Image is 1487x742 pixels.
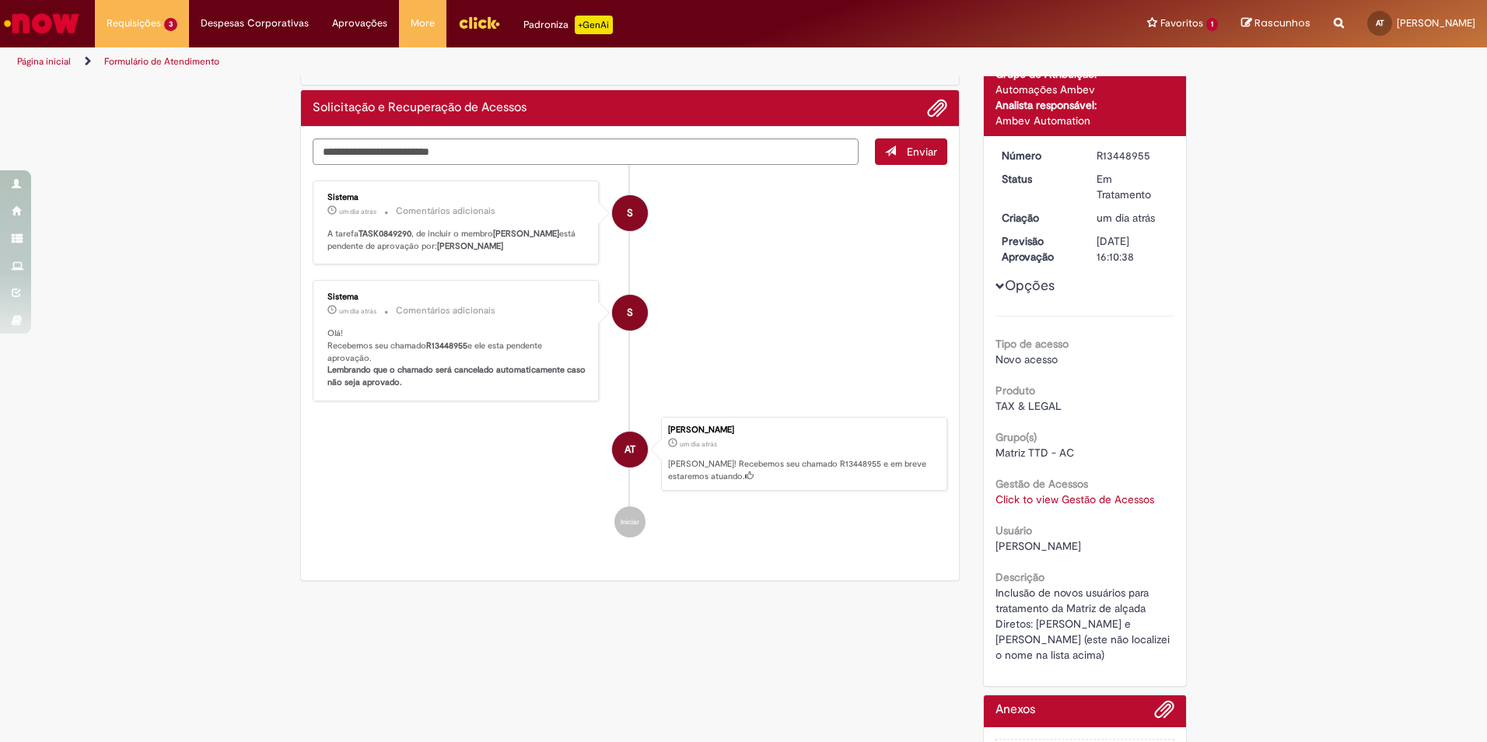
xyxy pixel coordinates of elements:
div: System [612,295,648,331]
b: Produto [995,383,1035,397]
time: 26/08/2025 15:10:37 [680,439,717,449]
button: Enviar [875,138,947,165]
div: Sistema [327,292,586,302]
span: 1 [1206,18,1218,31]
span: um dia atrás [339,306,376,316]
span: AT [1376,18,1384,28]
b: Grupo(s) [995,430,1037,444]
button: Adicionar anexos [1154,699,1174,727]
div: System [612,195,648,231]
p: Olá! Recebemos seu chamado e ele esta pendente aprovação. [327,327,586,389]
time: 26/08/2025 15:10:37 [1097,211,1155,225]
time: 26/08/2025 15:11:40 [339,207,376,216]
span: um dia atrás [680,439,717,449]
span: More [411,16,435,31]
h2: Solicitação e Recuperação de Acessos Histórico de tíquete [313,101,527,115]
h2: Anexos [995,703,1035,717]
textarea: Digite sua mensagem aqui... [313,138,859,165]
span: Inclusão de novos usuários para tratamento da Matriz de alçada Diretos: [PERSON_NAME] e [PERSON_N... [995,586,1173,662]
div: Analista responsável: [995,97,1175,113]
span: Requisições [107,16,161,31]
a: Página inicial [17,55,71,68]
span: um dia atrás [1097,211,1155,225]
button: Adicionar anexos [927,98,947,118]
b: [PERSON_NAME] [437,240,503,252]
span: Enviar [907,145,937,159]
b: Tipo de acesso [995,337,1069,351]
b: R13448955 [426,340,467,352]
small: Comentários adicionais [396,205,495,218]
b: Lembrando que o chamado será cancelado automaticamente caso não seja aprovado. [327,364,588,388]
b: [PERSON_NAME] [493,228,559,240]
a: Rascunhos [1241,16,1310,31]
span: Despesas Corporativas [201,16,309,31]
img: click_logo_yellow_360x200.png [458,11,500,34]
b: TASK0849290 [359,228,411,240]
dt: Criação [990,210,1086,226]
small: Comentários adicionais [396,304,495,317]
dt: Previsão Aprovação [990,233,1086,264]
span: Rascunhos [1254,16,1310,30]
div: Padroniza [523,16,613,34]
span: S [627,294,633,331]
a: Formulário de Atendimento [104,55,219,68]
div: Automações Ambev [995,82,1175,97]
span: S [627,194,633,232]
p: [PERSON_NAME]! Recebemos seu chamado R13448955 e em breve estaremos atuando. [668,458,939,482]
span: 3 [164,18,177,31]
span: [PERSON_NAME] [1397,16,1475,30]
ul: Trilhas de página [12,47,980,76]
dt: Status [990,171,1086,187]
div: [DATE] 16:10:38 [1097,233,1169,264]
p: +GenAi [575,16,613,34]
span: Novo acesso [995,352,1058,366]
span: TAX & LEGAL [995,399,1062,413]
img: ServiceNow [2,8,82,39]
span: um dia atrás [339,207,376,216]
div: Andre Goncalves Torres [612,432,648,467]
div: Sistema [327,193,586,202]
span: [PERSON_NAME] [995,539,1081,553]
ul: Histórico de tíquete [313,165,947,554]
span: Matriz TTD - AC [995,446,1074,460]
b: Usuário [995,523,1032,537]
div: Ambev Automation [995,113,1175,128]
div: 26/08/2025 15:10:37 [1097,210,1169,226]
span: Aprovações [332,16,387,31]
li: Andre Goncalves Torres [313,417,947,492]
span: AT [625,431,635,468]
div: R13448955 [1097,148,1169,163]
span: Favoritos [1160,16,1203,31]
a: Click to view Gestão de Acessos [995,492,1154,506]
b: Gestão de Acessos [995,477,1088,491]
time: 26/08/2025 15:10:48 [339,306,376,316]
b: Descrição [995,570,1044,584]
p: A tarefa , de incluir o membro está pendente de aprovação por: [327,228,586,252]
div: [PERSON_NAME] [668,425,939,435]
dt: Número [990,148,1086,163]
div: Em Tratamento [1097,171,1169,202]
